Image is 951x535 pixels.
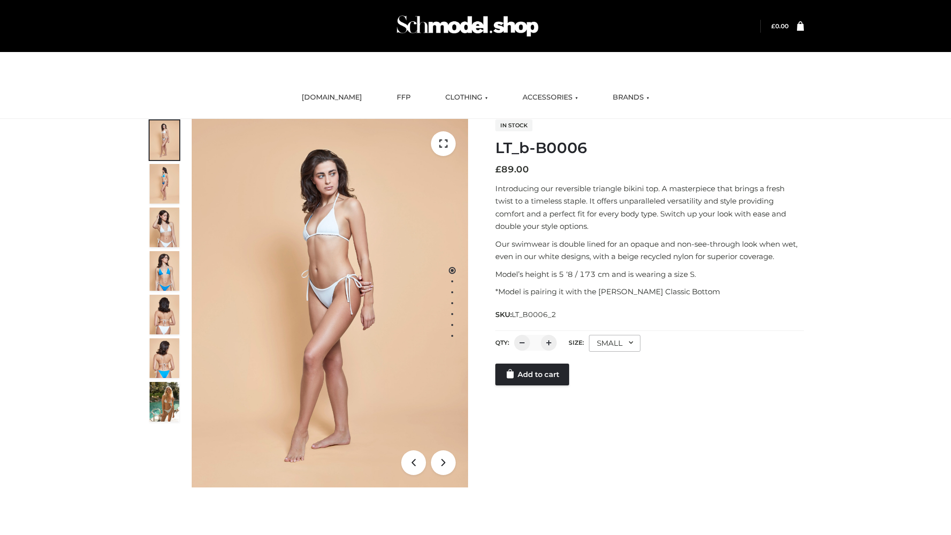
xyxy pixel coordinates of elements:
[150,251,179,291] img: ArielClassicBikiniTop_CloudNine_AzureSky_OW114ECO_4-scaled.jpg
[150,382,179,422] img: Arieltop_CloudNine_AzureSky2.jpg
[150,120,179,160] img: ArielClassicBikiniTop_CloudNine_AzureSky_OW114ECO_1-scaled.jpg
[495,339,509,346] label: QTY:
[495,119,532,131] span: In stock
[569,339,584,346] label: Size:
[771,22,789,30] a: £0.00
[393,6,542,46] img: Schmodel Admin 964
[495,238,804,263] p: Our swimwear is double lined for an opaque and non-see-through look when wet, even in our white d...
[389,87,418,108] a: FFP
[771,22,789,30] bdi: 0.00
[495,139,804,157] h1: LT_b-B0006
[495,285,804,298] p: *Model is pairing it with the [PERSON_NAME] Classic Bottom
[605,87,657,108] a: BRANDS
[192,119,468,487] img: LT_b-B0006
[589,335,640,352] div: SMALL
[495,268,804,281] p: Model’s height is 5 ‘8 / 173 cm and is wearing a size S.
[150,208,179,247] img: ArielClassicBikiniTop_CloudNine_AzureSky_OW114ECO_3-scaled.jpg
[771,22,775,30] span: £
[495,164,501,175] span: £
[150,338,179,378] img: ArielClassicBikiniTop_CloudNine_AzureSky_OW114ECO_8-scaled.jpg
[495,309,557,321] span: SKU:
[150,295,179,334] img: ArielClassicBikiniTop_CloudNine_AzureSky_OW114ECO_7-scaled.jpg
[515,87,585,108] a: ACCESSORIES
[495,182,804,233] p: Introducing our reversible triangle bikini top. A masterpiece that brings a fresh twist to a time...
[294,87,370,108] a: [DOMAIN_NAME]
[512,310,556,319] span: LT_B0006_2
[150,164,179,204] img: ArielClassicBikiniTop_CloudNine_AzureSky_OW114ECO_2-scaled.jpg
[495,164,529,175] bdi: 89.00
[438,87,495,108] a: CLOTHING
[495,364,569,385] a: Add to cart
